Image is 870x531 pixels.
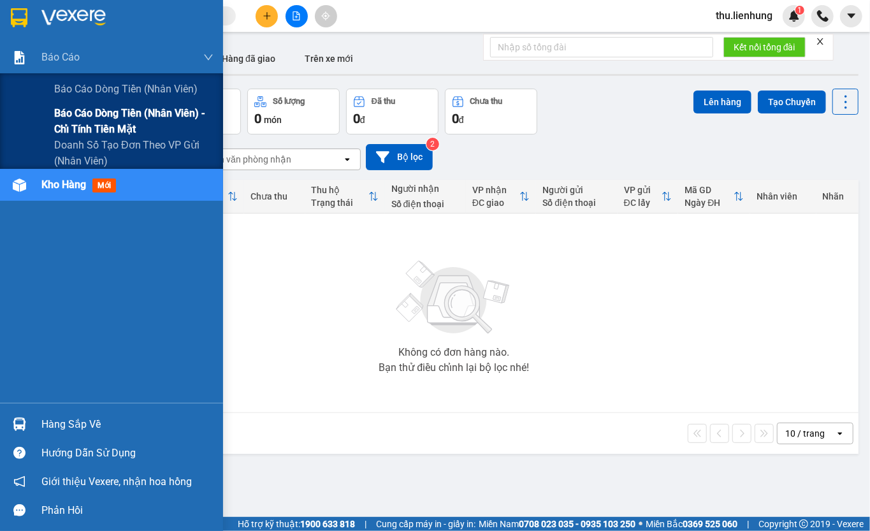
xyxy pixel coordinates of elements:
span: 0 [452,111,459,126]
strong: 1900 633 818 [300,519,355,529]
div: Chưa thu [250,191,299,201]
div: Số điện thoại [391,199,460,209]
span: Cung cấp máy in - giấy in: [376,517,475,531]
button: aim [315,5,337,27]
span: Báo cáo dòng tiền (nhân viên) [54,81,198,97]
div: Ngày ĐH [685,198,734,208]
span: đ [459,115,464,125]
span: mới [92,178,116,193]
button: Chưa thu0đ [445,89,537,135]
span: Miền Nam [479,517,635,531]
strong: 0369 525 060 [683,519,737,529]
div: Trạng thái [312,198,368,208]
div: Chọn văn phòng nhận [203,153,291,166]
span: 1 [797,6,802,15]
sup: 1 [795,6,804,15]
img: warehouse-icon [13,418,26,431]
img: phone-icon [817,10,829,22]
div: Người nhận [391,184,460,194]
span: 0 [254,111,261,126]
th: Toggle SortBy [305,180,385,214]
th: Toggle SortBy [466,180,536,214]
span: down [203,52,214,62]
span: copyright [799,520,808,528]
svg: open [835,428,845,439]
div: Mã GD [685,185,734,195]
span: Kết nối tổng đài [734,40,795,54]
div: Đã thu [372,97,395,106]
span: đ [360,115,365,125]
button: Bộ lọc [366,144,433,170]
button: Đã thu0đ [346,89,439,135]
span: món [264,115,282,125]
div: ĐC lấy [624,198,662,208]
button: file-add [286,5,308,27]
div: Không có đơn hàng nào. [398,347,509,358]
button: Hàng đã giao [212,43,286,74]
img: warehouse-icon [13,178,26,192]
div: Bạn thử điều chỉnh lại bộ lọc nhé! [379,363,529,373]
img: svg+xml;base64,PHN2ZyBjbGFzcz0ibGlzdC1wbHVnX19zdmciIHhtbG5zPSJodHRwOi8vd3d3LnczLm9yZy8yMDAwL3N2Zy... [390,253,518,342]
input: Nhập số tổng đài [490,37,713,57]
div: 10 / trang [785,427,825,440]
span: Kho hàng [41,178,86,191]
button: plus [256,5,278,27]
span: question-circle [13,447,25,459]
th: Toggle SortBy [678,180,750,214]
div: Phản hồi [41,501,214,520]
div: Chưa thu [470,97,503,106]
div: Nhân viên [757,191,809,201]
div: Hàng sắp về [41,415,214,434]
span: plus [263,11,272,20]
span: | [365,517,366,531]
button: Tạo Chuyến [758,91,826,113]
sup: 2 [426,138,439,150]
span: close [816,37,825,46]
span: Miền Bắc [646,517,737,531]
button: Kết nối tổng đài [723,37,806,57]
div: Người gửi [542,185,611,195]
span: Doanh số tạo đơn theo VP gửi (nhân viên) [54,137,214,169]
span: Trên xe mới [305,54,353,64]
span: Hỗ trợ kỹ thuật: [238,517,355,531]
th: Toggle SortBy [618,180,679,214]
span: Giới thiệu Vexere, nhận hoa hồng [41,474,192,490]
div: Hướng dẫn sử dụng [41,444,214,463]
button: Lên hàng [693,91,751,113]
div: ĐC giao [472,198,519,208]
span: message [13,504,25,516]
strong: 0708 023 035 - 0935 103 250 [519,519,635,529]
span: notification [13,476,25,488]
div: Nhãn [823,191,852,201]
button: Số lượng0món [247,89,340,135]
button: caret-down [840,5,862,27]
span: thu.lienhung [706,8,783,24]
div: Số lượng [273,97,305,106]
span: ⚪️ [639,521,642,527]
div: VP gửi [624,185,662,195]
span: Báo cáo dòng tiền (nhân viên) - chỉ tính tiền mặt [54,105,214,137]
span: Báo cáo [41,49,80,65]
span: aim [321,11,330,20]
span: | [747,517,749,531]
img: solution-icon [13,51,26,64]
img: logo-vxr [11,8,27,27]
div: Số điện thoại [542,198,611,208]
img: icon-new-feature [788,10,800,22]
div: VP nhận [472,185,519,195]
svg: open [342,154,352,164]
div: Thu hộ [312,185,368,195]
span: file-add [292,11,301,20]
span: 0 [353,111,360,126]
span: caret-down [846,10,857,22]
